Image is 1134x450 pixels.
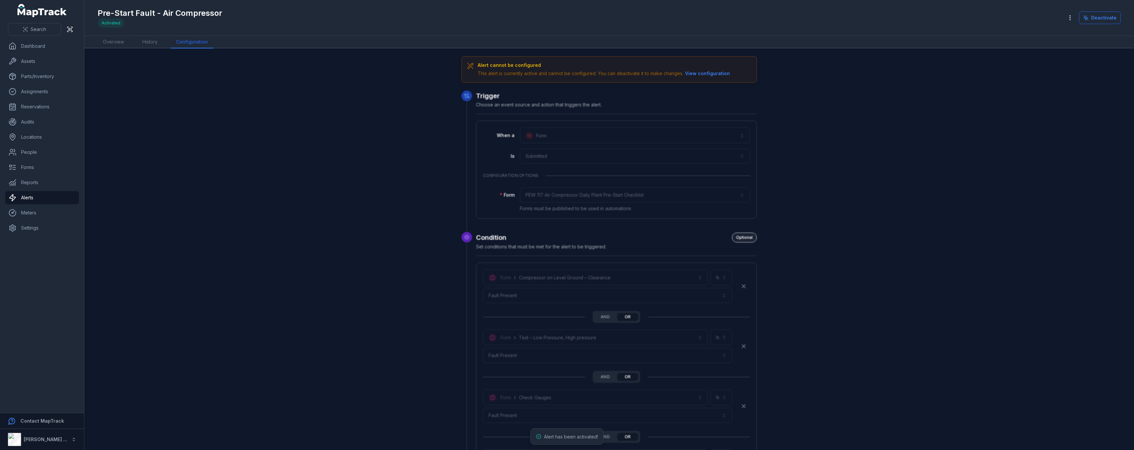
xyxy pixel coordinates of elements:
[5,70,79,83] a: Parts/Inventory
[5,100,79,113] a: Reservations
[137,36,163,48] a: History
[683,70,731,77] button: View configuration
[5,130,79,144] a: Locations
[5,206,79,219] a: Meters
[478,62,731,69] h3: Alert cannot be configured
[20,418,64,424] strong: Contact MapTrack
[98,36,129,48] a: Overview
[98,18,124,28] div: Activated
[5,115,79,128] a: Audits
[1079,12,1121,24] button: Deactivate
[5,176,79,189] a: Reports
[5,221,79,235] a: Settings
[544,434,598,439] span: Alert has been activated!
[8,23,61,36] button: Search
[5,55,79,68] a: Assets
[171,36,213,48] a: Configuration
[98,8,222,18] h1: Pre-Start Fault - Air Compressor
[478,70,731,77] div: This alert is currently active and cannot be configured. You can deactivate it to make changes.
[24,436,78,442] strong: [PERSON_NAME] Group
[5,191,79,204] a: Alerts
[17,4,67,17] a: MapTrack
[5,146,79,159] a: People
[5,161,79,174] a: Forms
[5,40,79,53] a: Dashboard
[31,26,46,33] span: Search
[5,85,79,98] a: Assignments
